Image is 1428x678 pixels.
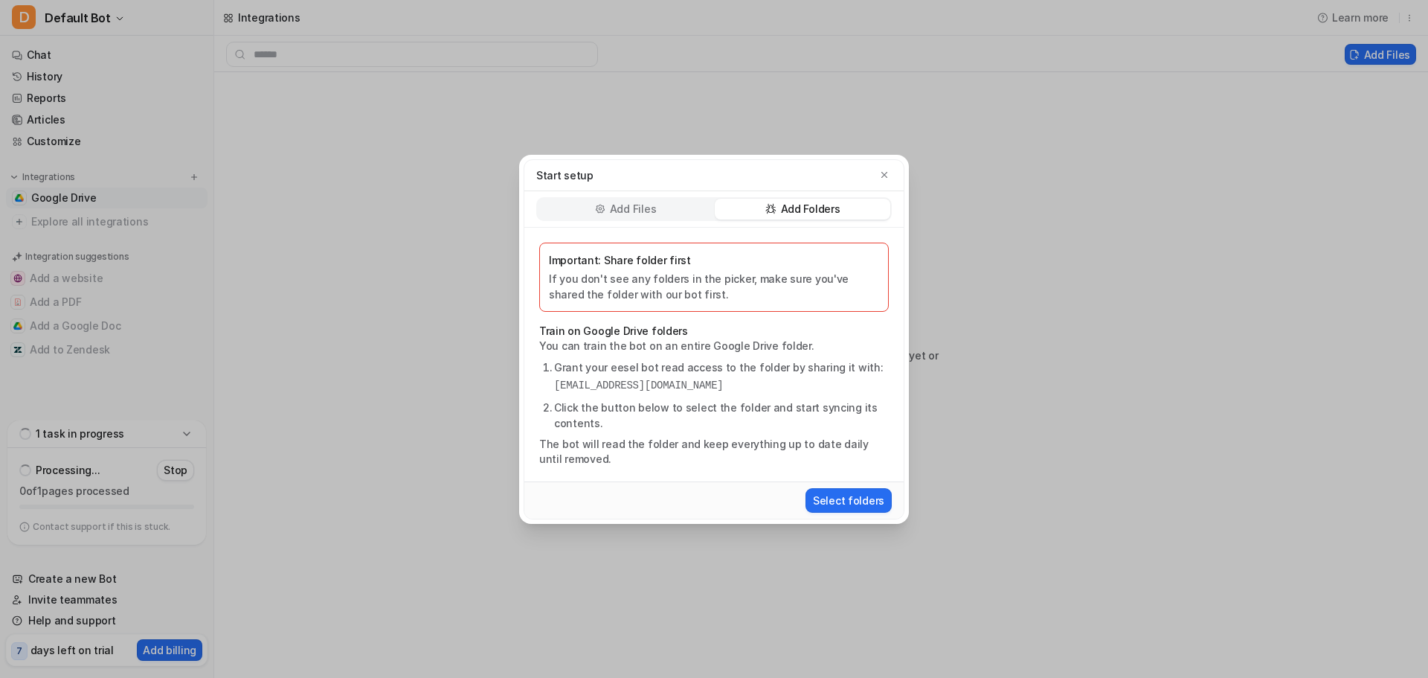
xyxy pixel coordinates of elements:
p: You can train the bot on an entire Google Drive folder. [539,339,889,354]
button: Select folders [805,488,892,513]
p: Start setup [536,167,594,183]
p: The bot will read the folder and keep everything up to date daily until removed. [539,437,889,467]
p: Add Folders [781,202,840,217]
p: Important: Share folder first [549,252,879,268]
li: Click the button below to select the folder and start syncing its contents. [554,400,889,431]
p: Add Files [610,202,656,217]
p: Train on Google Drive folders [539,324,889,339]
pre: [EMAIL_ADDRESS][DOMAIN_NAME] [554,378,889,394]
li: Grant your eesel bot read access to the folder by sharing it with: [554,359,889,394]
p: If you don't see any folders in the picker, make sure you've shared the folder with our bot first. [549,271,879,302]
